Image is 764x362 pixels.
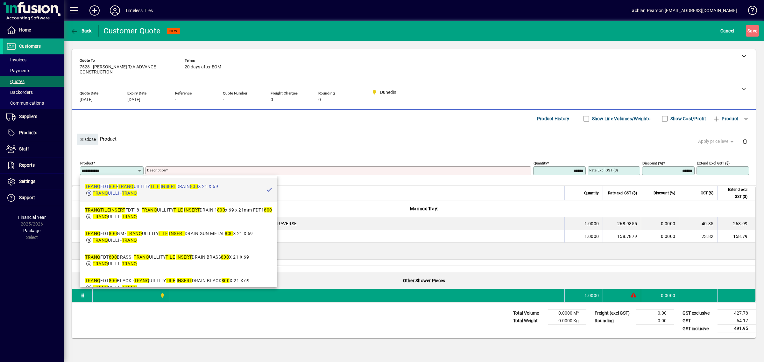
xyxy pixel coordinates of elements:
[629,5,737,16] div: Lachlan Pearson [EMAIL_ADDRESS][DOMAIN_NAME]
[737,138,753,144] app-page-header-button: Delete
[584,220,599,227] span: 1.0000
[737,134,753,149] button: Delete
[548,310,586,317] td: 0.0000 M³
[69,25,93,37] button: Back
[679,325,718,333] td: GST inclusive
[173,233,245,240] span: MARMOX END FILLET 1000 X 1200
[3,22,64,38] a: Home
[6,90,33,95] span: Backorders
[96,233,140,240] div: WMFILLET10001200
[79,134,96,145] span: Close
[93,243,755,259] div: Cut shower tray and fillet to 900mm
[318,97,321,102] span: 0
[19,163,35,168] span: Reports
[19,27,31,32] span: Home
[591,317,636,325] td: Rounding
[537,114,569,124] span: Product History
[719,25,736,37] button: Cancel
[717,230,755,243] td: 158.79
[3,76,64,87] a: Quotes
[19,130,37,135] span: Products
[591,310,636,317] td: Freight (excl GST)
[3,157,64,173] a: Reports
[93,272,755,289] div: Other Shower Pieces
[77,134,98,145] button: Close
[696,136,738,147] button: Apply price level
[169,29,177,33] span: NEW
[19,195,35,200] span: Support
[105,5,125,16] button: Profile
[125,5,153,16] div: Timeless Tiles
[75,136,100,142] app-page-header-button: Close
[721,186,747,200] span: Extend excl GST ($)
[173,220,297,227] span: MARMOX SHOWER TRAY 1 X 1M TROUGH DRAIN TRAVERSE
[510,310,548,317] td: Total Volume
[584,292,599,299] span: 1.0000
[679,217,717,230] td: 40.35
[607,233,637,240] div: 158.7879
[96,220,141,227] div: WMXPST1.0-1.0TDTV
[591,115,650,122] label: Show Line Volumes/Weights
[147,220,154,227] span: Dunedin
[19,146,29,151] span: Staff
[18,215,46,220] span: Financial Year
[641,230,679,243] td: 0.0000
[3,125,64,141] a: Products
[147,233,154,240] span: Dunedin
[718,317,756,325] td: 64.17
[720,26,734,36] span: Cancel
[701,190,713,197] span: GST ($)
[70,28,92,33] span: Back
[607,220,637,227] div: 268.9855
[641,289,679,302] td: 0.0000
[584,190,599,197] span: Quantity
[3,174,64,190] a: Settings
[589,168,618,172] mat-label: Rate excl GST ($)
[698,138,735,145] span: Apply price level
[80,97,93,102] span: [DATE]
[6,101,44,106] span: Communications
[608,190,637,197] span: Rate excl GST ($)
[175,97,176,102] span: -
[641,217,679,230] td: 0.0000
[3,109,64,125] a: Suppliers
[64,25,99,37] app-page-header-button: Back
[718,325,756,333] td: 491.95
[103,26,161,36] div: Customer Quote
[718,310,756,317] td: 427.78
[84,5,105,16] button: Add
[679,317,718,325] td: GST
[19,179,35,184] span: Settings
[697,161,730,165] mat-label: Extend excl GST ($)
[6,79,25,84] span: Quotes
[147,168,166,172] mat-label: Description
[747,28,750,33] span: S
[679,230,717,243] td: 23.82
[3,190,64,206] a: Support
[3,141,64,157] a: Staff
[534,161,547,165] mat-label: Quantity
[679,310,718,317] td: GST exclusive
[548,317,586,325] td: 0.0000 Kg
[743,1,756,22] a: Knowledge Base
[584,233,599,240] span: 1.0000
[3,98,64,108] a: Communications
[642,161,663,165] mat-label: Discount (%)
[636,317,674,325] td: 0.00
[510,317,548,325] td: Total Weight
[19,114,37,119] span: Suppliers
[96,190,104,197] span: Item
[80,161,93,165] mat-label: Product
[271,97,273,102] span: 0
[23,228,40,233] span: Package
[746,25,759,37] button: Save
[127,97,140,102] span: [DATE]
[72,127,756,150] div: Product
[636,310,674,317] td: 0.00
[3,54,64,65] a: Invoices
[223,97,224,102] span: -
[3,87,64,98] a: Backorders
[93,200,755,217] div: Marmox Tray:
[669,115,706,122] label: Show Cost/Profit
[747,26,757,36] span: ave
